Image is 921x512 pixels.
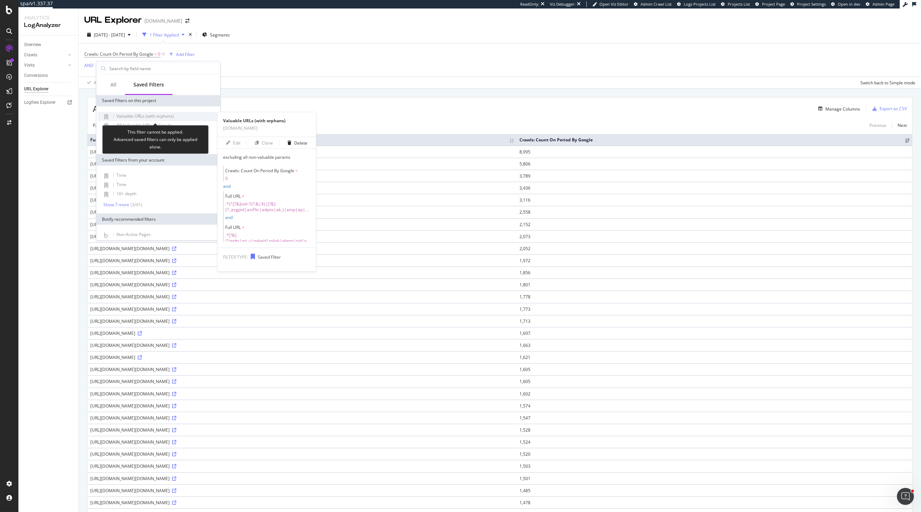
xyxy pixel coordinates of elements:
[223,137,240,148] button: Edit
[90,427,514,433] div: [URL][DOMAIN_NAME][DOMAIN_NAME]
[84,29,133,40] button: [DATE] - [DATE]
[225,176,310,181] span: 0
[24,62,66,69] a: Visits
[866,1,894,7] a: Admin Page
[90,209,514,215] div: [URL][DOMAIN_NAME]
[517,315,912,327] td: 1,713
[144,17,182,24] div: [DOMAIN_NAME]
[90,488,514,494] div: [URL][DOMAIN_NAME][DOMAIN_NAME]
[592,1,629,7] a: Open Viz Editor
[728,1,750,7] span: Projects List
[84,62,93,69] button: AND
[517,460,912,472] td: 1,503
[517,291,912,303] td: 1,778
[24,72,48,79] div: Conversions
[90,149,514,155] div: [URL][DOMAIN_NAME]
[225,201,310,213] span: .*(?:[?&]vid=1(?:&|$)|[?&](?:_ezgpid|actFltr|adpos|ak_t|amp|ap|autosuggest|brandCvoSid|CAAGID|CAG...
[90,185,514,191] div: [URL][DOMAIN_NAME][DOMAIN_NAME]
[93,103,221,115] span: Approximately 8.2M URLs found
[599,1,629,7] span: Open Viz Editor
[517,351,912,363] td: 1,621
[84,62,93,68] div: AND
[90,403,514,409] div: [URL][DOMAIN_NAME][DOMAIN_NAME]
[94,32,125,38] span: [DATE] - [DATE]
[187,31,193,38] div: times
[223,254,248,260] span: FILTER TYPE:
[517,412,912,424] td: 1,547
[140,29,187,40] button: 1 Filter Applied
[90,366,514,372] div: [URL][DOMAIN_NAME][DOMAIN_NAME]
[90,282,514,288] div: [URL][DOMAIN_NAME][DOMAIN_NAME]
[517,146,912,158] td: 8,995
[90,378,514,384] div: [URL][DOMAIN_NAME][DOMAIN_NAME]
[517,363,912,375] td: 1,605
[252,137,273,148] button: Clone
[517,424,912,436] td: 1,528
[90,463,514,469] div: [URL][DOMAIN_NAME][DOMAIN_NAME]
[517,339,912,351] td: 1,663
[684,1,716,7] span: Logs Projects List
[90,318,514,324] div: [URL][DOMAIN_NAME][DOMAIN_NAME]
[225,232,310,244] span: .*[?&](?:mdts|mi_u|mkwid|mlink|obem|oid|outlet|pcid|pp|product_channel|promoId|pwa|redirect|ref|r...
[634,1,672,7] a: Admin Crawl List
[129,142,145,148] div: ( 3 / 101 )
[185,18,189,23] div: arrow-right-arrow-left
[87,134,517,146] th: Full URL: activate to sort column ascending
[517,303,912,315] td: 1,773
[517,388,912,400] td: 1,602
[94,80,105,86] div: Apply
[225,224,241,230] span: Full URL
[517,375,912,387] td: 1,605
[199,29,233,40] button: Segments
[24,72,73,79] a: Conversions
[517,194,912,206] td: 3,116
[897,488,914,505] iframe: Intercom live chat
[166,50,195,58] button: Add Filter
[90,197,514,203] div: [URL][DOMAIN_NAME]
[90,306,514,312] div: [URL][DOMAIN_NAME][DOMAIN_NAME]
[116,232,151,238] span: Non Active Pages
[858,77,915,88] button: Switch back to Simple mode
[860,80,915,86] div: Switch back to Simple mode
[831,1,860,7] a: Open in dev
[93,122,189,128] div: Page 1 (50 results) out of 81,756 sampled entries
[24,41,73,49] a: Overview
[225,214,233,220] span: and
[84,51,153,57] span: Crawls: Count On Period By Google
[755,1,785,7] a: Project Page
[90,161,514,167] div: [URL][DOMAIN_NAME]
[158,49,160,59] span: 0
[517,472,912,484] td: 1,501
[90,246,514,252] div: [URL][DOMAIN_NAME][DOMAIN_NAME]
[550,1,575,7] div: Viz Debugger:
[233,140,240,146] div: Edit
[24,21,73,29] div: LogAnalyzer
[225,193,241,199] span: Full URL
[24,14,73,21] div: Analytics
[90,342,514,348] div: [URL][DOMAIN_NAME][DOMAIN_NAME]
[517,134,912,146] th: Crawls: Count On Period By Google: activate to sort column ascending
[295,168,298,174] span: >
[103,202,129,207] div: Show 7 more
[116,131,184,137] span: Old Navy Indexable URLs w Crawls
[90,258,514,264] div: [URL][DOMAIN_NAME][DOMAIN_NAME]
[116,172,126,178] span: Time
[517,218,912,230] td: 2,152
[24,41,41,49] div: Overview
[176,51,195,57] div: Add Filter
[24,85,73,93] a: URL Explorer
[24,99,73,106] a: Logfiles Explorer
[262,140,273,146] div: Clone
[815,105,860,113] button: Manage Columns
[258,254,281,260] span: Saved Filter
[90,221,514,227] div: [URL][DOMAIN_NAME][DOMAIN_NAME]
[24,62,35,69] div: Visits
[116,191,136,197] span: 10+ depth
[223,183,231,189] span: and
[517,242,912,254] td: 2,052
[294,140,307,146] div: Delete
[90,234,514,240] div: [URL][DOMAIN_NAME][DOMAIN_NAME]
[217,118,316,124] div: Valuable URLs (with orphans)
[110,81,116,88] div: All
[517,278,912,291] td: 1,801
